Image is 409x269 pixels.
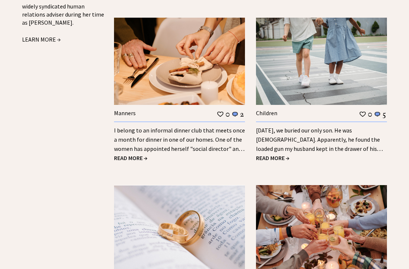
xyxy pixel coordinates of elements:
td: 0 [225,109,230,119]
a: Children [256,109,277,117]
img: heart_outline%201.png [359,111,366,118]
img: children.jpg [256,18,387,105]
img: manners.jpg [114,18,245,105]
td: 2 [240,109,244,119]
img: message_round%201.png [231,111,239,118]
td: 0 [367,109,373,119]
a: Manners [114,109,136,117]
a: [DATE], we buried our only son. He was [DEMOGRAPHIC_DATA]. Apparently, he found the loaded gun my... [256,127,383,162]
img: heart_outline%201.png [217,111,224,118]
td: 5 [382,109,386,119]
a: READ MORE → [114,154,147,162]
a: READ MORE → [256,154,289,162]
a: LEARN MORE → [22,36,61,43]
img: message_round%201.png [374,111,381,118]
a: I belong to an informal dinner club that meets once a month for dinner in one of our homes. One o... [114,127,245,162]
